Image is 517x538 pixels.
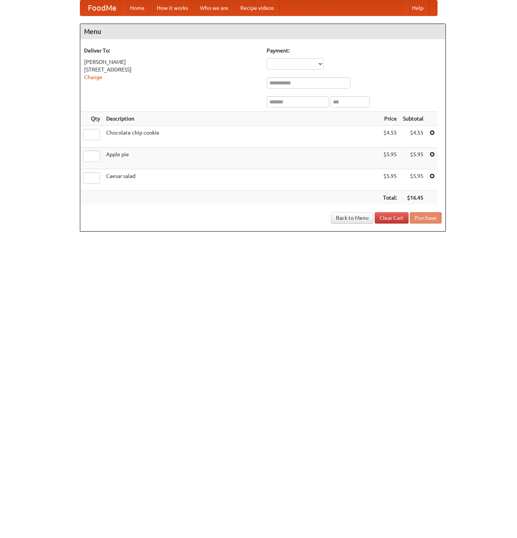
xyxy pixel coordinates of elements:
[400,191,426,205] th: $16.45
[103,169,380,191] td: Caesar salad
[80,112,103,126] th: Qty
[103,112,380,126] th: Description
[151,0,194,16] a: How it works
[84,66,259,73] div: [STREET_ADDRESS]
[124,0,151,16] a: Home
[406,0,430,16] a: Help
[103,126,380,148] td: Chocolate chip cookie
[380,191,400,205] th: Total:
[80,24,445,39] h4: Menu
[400,169,426,191] td: $5.95
[380,126,400,148] td: $4.55
[400,126,426,148] td: $4.55
[400,148,426,169] td: $5.95
[84,74,102,80] a: Change
[267,47,442,54] h5: Payment:
[84,47,259,54] h5: Deliver To:
[375,212,409,224] a: Clear Cart
[234,0,280,16] a: Recipe videos
[380,169,400,191] td: $5.95
[331,212,374,224] a: Back to Menu
[194,0,234,16] a: Who we are
[80,0,124,16] a: FoodMe
[410,212,442,224] button: Purchase
[103,148,380,169] td: Apple pie
[380,112,400,126] th: Price
[400,112,426,126] th: Subtotal
[84,58,259,66] div: [PERSON_NAME]
[380,148,400,169] td: $5.95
